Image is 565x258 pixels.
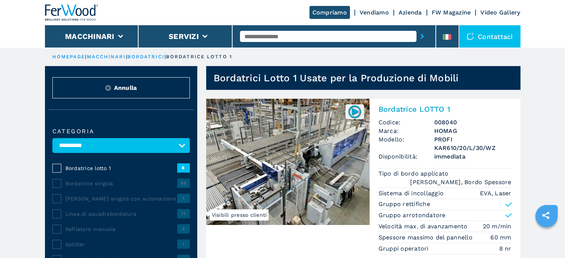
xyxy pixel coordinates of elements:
[309,6,350,19] a: Compriamo
[127,54,165,59] a: bordatrici
[166,53,232,60] p: bordatrice lotto 1
[177,239,190,248] span: 1
[65,241,177,248] span: Splitter
[52,54,85,59] a: HOMEPAGE
[379,118,434,127] span: Codice:
[379,135,434,152] span: Modello:
[379,127,434,135] span: Marca:
[52,77,190,98] button: ResetAnnulla
[379,152,434,161] span: Disponibilità:
[410,178,511,186] em: [PERSON_NAME], Bordo Spessore
[165,54,166,59] span: |
[483,222,512,231] em: 20 m/min
[65,180,177,187] span: Bordatrice singola
[169,32,199,41] button: Servizi
[379,200,430,208] p: Gruppo rettifiche
[379,170,451,178] p: Tipo di bordo applicato
[499,244,512,253] em: 8 nr
[126,54,127,59] span: |
[490,233,511,242] em: 60 mm
[177,179,190,187] span: 66
[379,233,475,242] p: Spessore massimo del pannello
[347,104,362,119] img: 008040
[434,127,512,135] h3: HOMAG
[467,33,474,40] img: Contattaci
[480,9,520,16] a: Video Gallery
[177,163,190,172] span: 8
[177,209,190,218] span: 11
[45,4,98,21] img: Ferwood
[114,84,137,92] span: Annulla
[177,224,190,233] span: 2
[434,152,512,161] span: immediata
[480,189,512,197] em: EVA, Laser
[536,206,555,225] a: sharethis
[214,72,459,84] h1: Bordatrici Lotto 1 Usate per la Produzione di Mobili
[65,225,177,233] span: Refilatore manuale
[65,210,177,218] span: Linea di squadrabordatura
[65,195,177,202] span: [PERSON_NAME] singola con automazione
[399,9,422,16] a: Azienda
[87,54,126,59] a: macchinari
[379,189,446,197] p: Sistema di incollaggio
[379,245,431,253] p: Gruppi operatori
[52,128,190,134] label: Categoria
[432,9,471,16] a: FW Magazine
[65,164,177,172] span: Bordatrice lotto 1
[65,32,114,41] button: Macchinari
[360,9,389,16] a: Vendiamo
[379,222,470,231] p: Velocità max. di avanzamento
[210,209,269,221] span: Visibili presso clienti
[85,54,87,59] span: |
[379,211,446,219] p: Gruppo arrotondatore
[434,118,512,127] h3: 008040
[459,25,520,48] div: Contattaci
[206,99,370,225] img: Bordatrice LOTTO 1 HOMAG PROFI KAR610/20/L/30/WZ
[416,28,428,45] button: submit-button
[177,194,190,203] span: 1
[105,85,111,91] img: Reset
[379,105,512,114] h2: Bordatrice LOTTO 1
[434,135,512,152] h3: PROFI KAR610/20/L/30/WZ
